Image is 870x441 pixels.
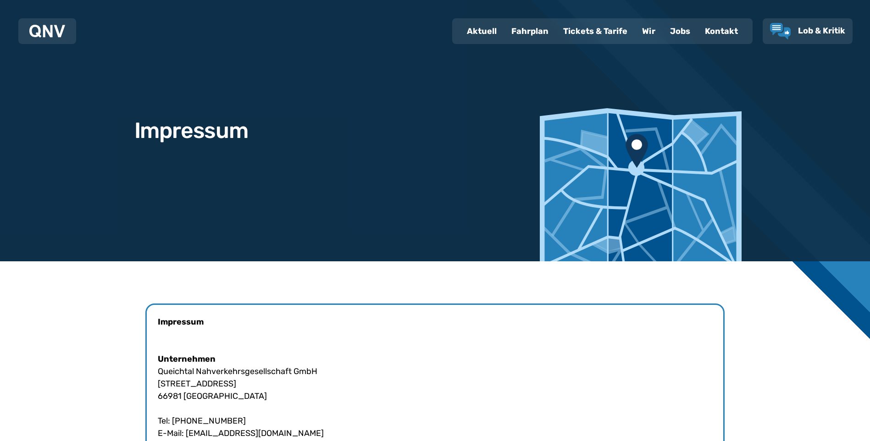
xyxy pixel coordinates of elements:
[158,316,712,328] h4: Impressum
[635,19,663,43] a: Wir
[134,120,248,142] h1: Impressum
[663,19,698,43] a: Jobs
[504,19,556,43] a: Fahrplan
[556,19,635,43] a: Tickets & Tarife
[770,23,845,39] a: Lob & Kritik
[798,26,845,36] span: Lob & Kritik
[698,19,745,43] a: Kontakt
[460,19,504,43] a: Aktuell
[158,353,712,365] h4: Unternehmen
[29,22,65,40] a: QNV Logo
[29,25,65,38] img: QNV Logo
